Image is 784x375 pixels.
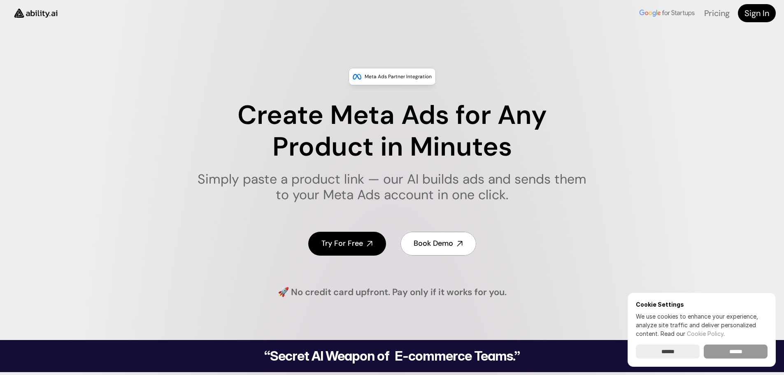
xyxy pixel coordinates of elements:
[636,301,768,308] h6: Cookie Settings
[661,330,725,337] span: Read our .
[400,232,476,255] a: Book Demo
[321,238,363,249] h4: Try For Free
[192,171,592,203] h1: Simply paste a product link — our AI builds ads and sends them to your Meta Ads account in one cl...
[308,232,386,255] a: Try For Free
[738,4,776,22] a: Sign In
[192,100,592,163] h1: Create Meta Ads for Any Product in Minutes
[365,72,432,81] p: Meta Ads Partner Integration
[704,8,730,19] a: Pricing
[744,7,769,19] h4: Sign In
[687,330,724,337] a: Cookie Policy
[243,349,541,363] h2: “Secret AI Weapon of E-commerce Teams.”
[636,312,768,338] p: We use cookies to enhance your experience, analyze site traffic and deliver personalized content.
[278,286,507,299] h4: 🚀 No credit card upfront. Pay only if it works for you.
[414,238,453,249] h4: Book Demo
